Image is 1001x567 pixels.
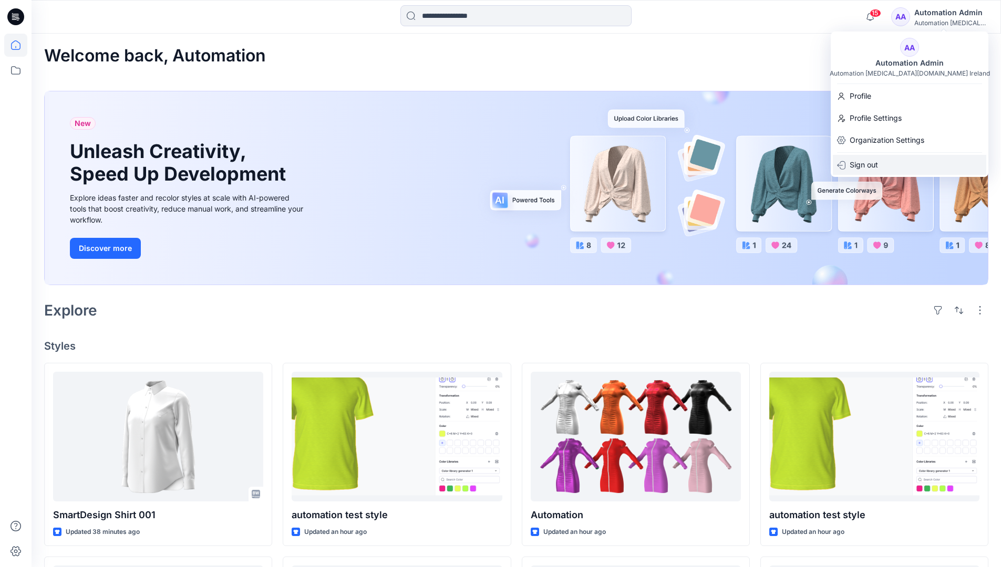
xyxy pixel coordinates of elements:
[70,238,141,259] button: Discover more
[891,7,910,26] div: AA
[850,155,878,175] p: Sign out
[769,508,979,522] p: automation test style
[914,6,988,19] div: Automation Admin
[914,19,988,27] div: Automation [MEDICAL_DATA]...
[531,508,741,522] p: Automation
[831,86,988,106] a: Profile
[70,140,291,185] h1: Unleash Creativity, Speed Up Development
[543,527,606,538] p: Updated an hour ago
[900,38,919,57] div: AA
[531,372,741,501] a: Automation
[831,108,988,128] a: Profile Settings
[769,372,979,501] a: automation test style
[831,130,988,150] a: Organization Settings
[53,372,263,501] a: SmartDesign Shirt 001
[44,46,266,66] h2: Welcome back, Automation
[850,86,871,106] p: Profile
[304,527,367,538] p: Updated an hour ago
[292,508,502,522] p: automation test style
[44,302,97,319] h2: Explore
[850,130,924,150] p: Organization Settings
[66,527,140,538] p: Updated 38 minutes ago
[782,527,844,538] p: Updated an hour ago
[870,9,881,17] span: 15
[75,117,91,130] span: New
[70,238,306,259] a: Discover more
[292,372,502,501] a: automation test style
[44,340,988,352] h4: Styles
[830,69,990,77] div: Automation [MEDICAL_DATA][DOMAIN_NAME] Ireland
[850,108,902,128] p: Profile Settings
[70,192,306,225] div: Explore ideas faster and recolor styles at scale with AI-powered tools that boost creativity, red...
[869,57,950,69] div: Automation Admin
[53,508,263,522] p: SmartDesign Shirt 001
